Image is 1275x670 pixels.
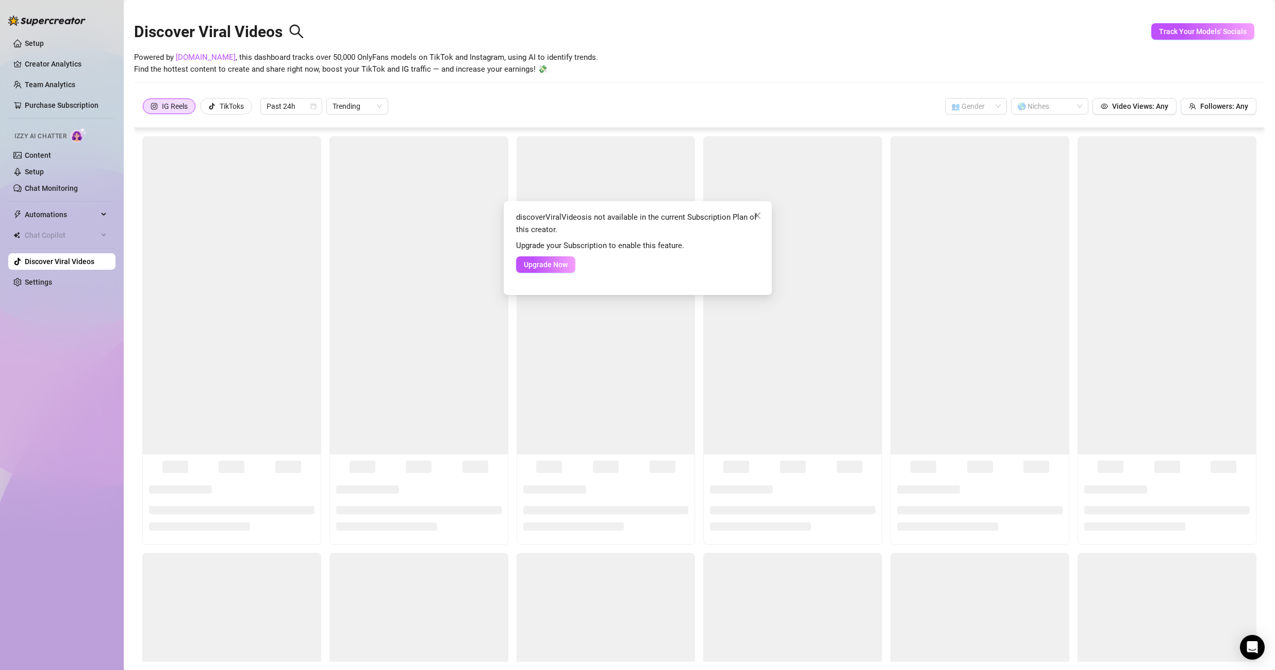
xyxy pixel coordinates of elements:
div: Open Intercom Messenger [1240,635,1265,660]
span: Close [749,211,766,220]
span: Upgrade Now [524,260,568,268]
span: discoverViralVideos is not available in the current Subscription Plan of this creator. [516,213,757,234]
button: Close [749,207,766,224]
button: Upgrade Now [516,256,575,272]
span: Upgrade your Subscription to enable this feature. [516,241,684,250]
span: close [753,211,761,220]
